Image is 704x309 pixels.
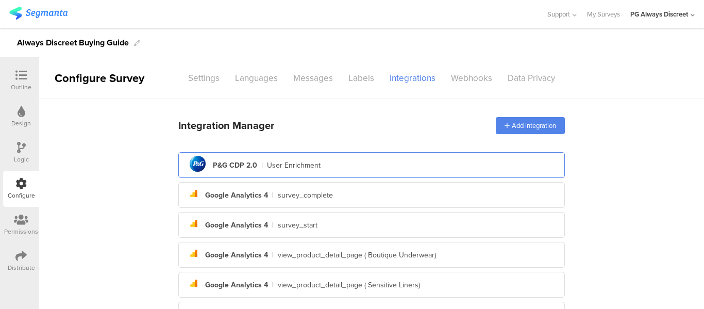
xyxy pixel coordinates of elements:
[8,191,35,200] div: Configure
[272,220,274,231] div: |
[443,69,500,87] div: Webhooks
[630,9,688,19] div: PG Always Discreet
[213,160,257,171] div: P&G CDP 2.0
[341,69,382,87] div: Labels
[267,160,321,171] div: User Enrichment
[496,117,565,134] div: Add integration
[178,118,274,133] div: Integration Manager
[205,280,268,290] div: Google Analytics 4
[547,9,570,19] span: Support
[11,83,31,92] div: Outline
[272,190,274,201] div: |
[278,220,317,231] div: survey_start
[205,190,268,201] div: Google Analytics 4
[180,69,227,87] div: Settings
[14,155,29,164] div: Logic
[9,7,68,20] img: segmanta logo
[205,220,268,231] div: Google Analytics 4
[500,69,563,87] div: Data Privacy
[286,69,341,87] div: Messages
[39,70,158,87] div: Configure Survey
[11,119,31,128] div: Design
[227,69,286,87] div: Languages
[278,250,436,261] div: view_product_detail_page ( Boutique Underwear)
[272,280,274,290] div: |
[272,250,274,261] div: |
[382,69,443,87] div: Integrations
[205,250,268,261] div: Google Analytics 4
[8,263,35,272] div: Distribute
[261,160,263,171] div: |
[278,190,333,201] div: survey_complete
[17,35,129,51] div: Always Discreet Buying Guide
[278,280,420,290] div: view_product_detail_page ( Sensitive Liners)
[4,227,38,236] div: Permissions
